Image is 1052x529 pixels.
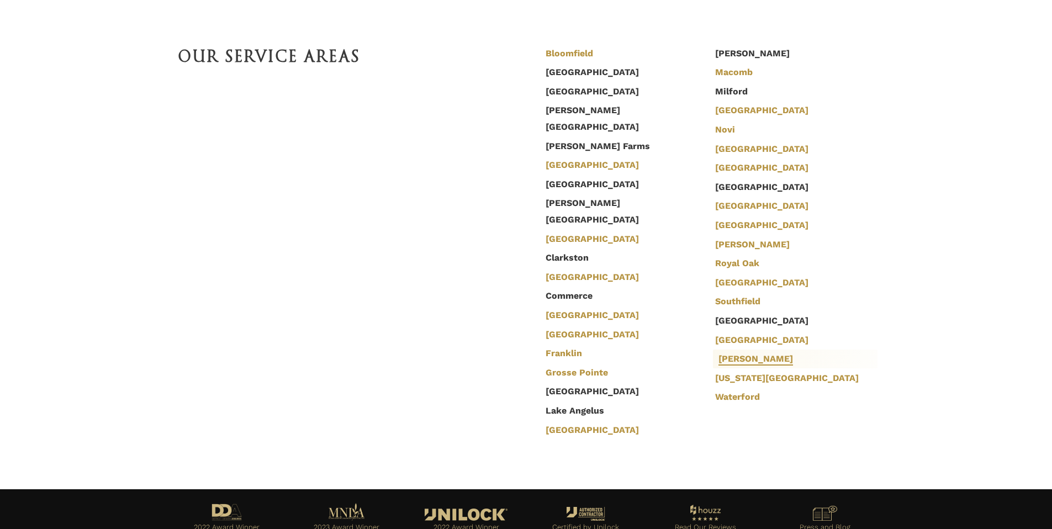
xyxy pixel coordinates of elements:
[715,67,753,79] a: Macomb
[540,82,705,101] li: [GEOGRAPHIC_DATA]
[715,239,790,251] a: [PERSON_NAME]
[546,310,639,322] a: [GEOGRAPHIC_DATA]
[540,101,705,136] li: [PERSON_NAME][GEOGRAPHIC_DATA]
[546,160,639,172] a: [GEOGRAPHIC_DATA]
[540,401,705,420] li: Lake Angelus
[715,220,808,232] a: [GEOGRAPHIC_DATA]
[715,105,808,117] a: [GEOGRAPHIC_DATA]
[546,367,608,379] a: Grosse Pointe
[715,277,808,289] a: [GEOGRAPHIC_DATA]
[715,373,859,385] a: [US_STATE][GEOGRAPHIC_DATA]
[546,348,582,360] a: Franklin
[715,392,760,404] a: Waterford
[540,287,705,306] li: Commerce
[546,329,639,341] a: [GEOGRAPHIC_DATA]
[715,335,808,347] a: [GEOGRAPHIC_DATA]
[710,177,874,197] li: [GEOGRAPHIC_DATA]
[540,63,705,82] li: [GEOGRAPHIC_DATA]
[546,272,639,284] a: [GEOGRAPHIC_DATA]
[540,174,705,194] li: [GEOGRAPHIC_DATA]
[546,425,639,437] a: [GEOGRAPHIC_DATA]
[710,82,874,101] li: Milford
[715,258,759,270] a: Royal Oak
[715,124,735,136] a: Novi
[710,311,874,331] li: [GEOGRAPHIC_DATA]
[715,162,808,174] a: [GEOGRAPHIC_DATA]
[540,248,705,268] li: Clarkston
[715,200,808,213] a: [GEOGRAPHIC_DATA]
[718,353,793,366] a: [PERSON_NAME]
[540,136,705,156] li: [PERSON_NAME] Farms
[546,234,639,246] a: [GEOGRAPHIC_DATA]
[715,296,760,308] a: Southfield
[540,194,705,229] li: [PERSON_NAME][GEOGRAPHIC_DATA]
[546,48,593,60] a: Bloomfield
[540,382,705,401] li: [GEOGRAPHIC_DATA]
[710,44,874,63] li: [PERSON_NAME]
[715,144,808,156] a: [GEOGRAPHIC_DATA]
[178,47,361,66] span: Our Service Areas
